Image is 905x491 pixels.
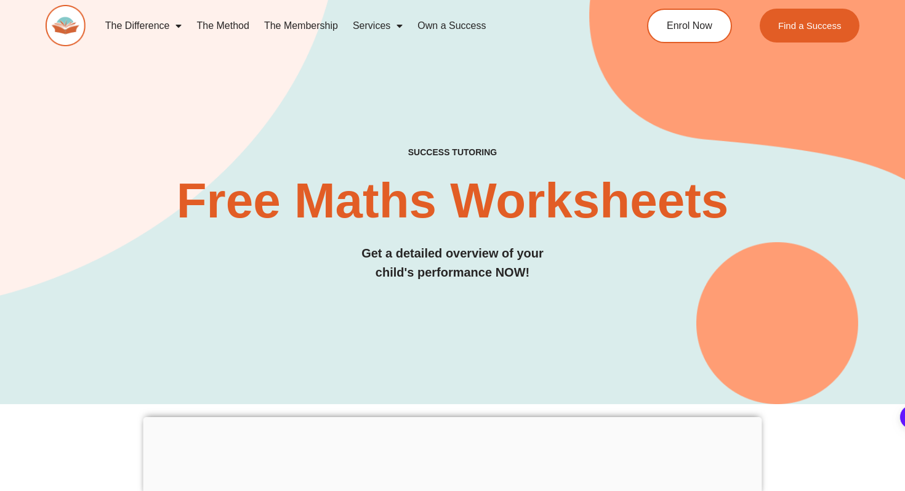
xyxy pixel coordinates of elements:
a: Enrol Now [647,9,732,43]
a: Find a Success [760,9,860,43]
h4: SUCCESS TUTORING​ [46,147,860,158]
span: Find a Success [778,21,842,30]
a: The Membership [257,12,345,40]
a: The Method [189,12,256,40]
span: Enrol Now [667,21,712,31]
a: Own a Success [410,12,493,40]
a: Services [345,12,410,40]
h2: Free Maths Worksheets​ [46,176,860,225]
h3: Get a detailed overview of your child's performance NOW! [46,244,860,282]
a: The Difference [98,12,190,40]
nav: Menu [98,12,601,40]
